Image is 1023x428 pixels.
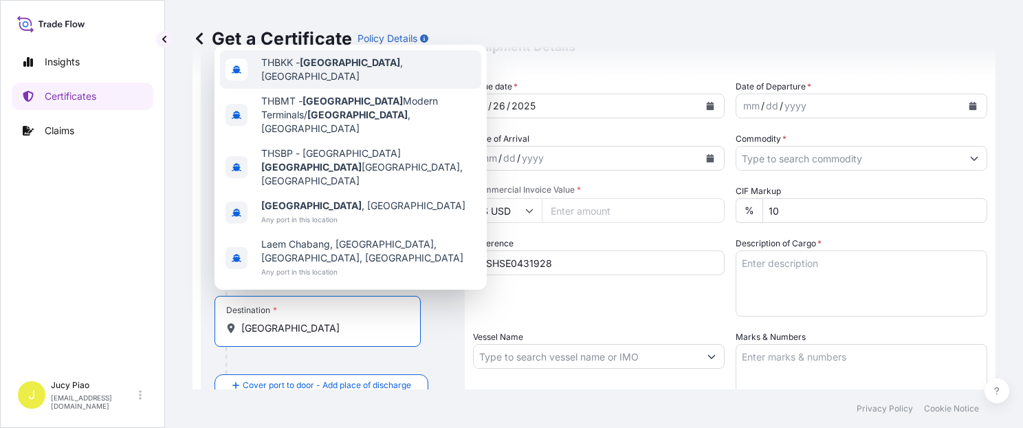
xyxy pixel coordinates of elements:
[924,403,979,414] p: Cookie Notice
[783,98,808,114] div: year,
[45,89,96,103] p: Certificates
[473,80,518,94] span: Issue date
[261,213,465,226] span: Any port in this location
[357,32,417,45] p: Policy Details
[261,94,476,136] span: THBMT - Modern Terminals/ , [GEOGRAPHIC_DATA]
[300,56,400,68] b: [GEOGRAPHIC_DATA]
[243,378,411,392] span: Cover port to door - Add place of discharge
[699,344,724,369] button: Show suggestions
[699,147,721,169] button: Calendar
[498,150,502,167] div: /
[307,109,408,120] b: [GEOGRAPHIC_DATA]
[226,305,277,316] div: Destination
[736,237,822,250] label: Description of Cargo
[780,98,783,114] div: /
[736,198,762,223] div: %
[45,124,74,138] p: Claims
[261,199,465,213] span: , [GEOGRAPHIC_DATA]
[962,146,987,171] button: Show suggestions
[507,98,510,114] div: /
[762,198,987,223] input: Enter percentage between 0 and 24%
[736,330,806,344] label: Marks & Numbers
[962,95,984,117] button: Calendar
[214,45,487,290] div: Show suggestions
[488,98,492,114] div: /
[699,95,721,117] button: Calendar
[28,388,35,402] span: J
[479,150,498,167] div: month,
[261,237,476,265] span: Laem Chabang, [GEOGRAPHIC_DATA], [GEOGRAPHIC_DATA], [GEOGRAPHIC_DATA]
[51,380,136,391] p: Jucy Piao
[761,98,764,114] div: /
[473,132,529,146] span: Date of Arrival
[736,132,786,146] label: Commodity
[520,150,545,167] div: year,
[492,98,507,114] div: day,
[542,198,725,223] input: Enter amount
[51,394,136,410] p: [EMAIL_ADDRESS][DOMAIN_NAME]
[45,55,80,69] p: Insights
[857,403,913,414] p: Privacy Policy
[302,95,403,107] b: [GEOGRAPHIC_DATA]
[473,237,514,250] label: Reference
[473,184,725,195] span: Commercial Invoice Value
[261,147,476,188] span: THSBP - [GEOGRAPHIC_DATA] [GEOGRAPHIC_DATA], [GEOGRAPHIC_DATA]
[192,28,352,50] p: Get a Certificate
[742,98,761,114] div: month,
[261,265,476,279] span: Any port in this location
[261,161,362,173] b: [GEOGRAPHIC_DATA]
[764,98,780,114] div: day,
[736,184,781,198] label: CIF Markup
[736,80,811,94] span: Date of Departure
[261,56,476,83] span: THBKK - , [GEOGRAPHIC_DATA]
[474,344,699,369] input: Type to search vessel name or IMO
[473,250,725,275] input: Enter booking reference
[241,321,404,335] input: Destination
[473,330,523,344] label: Vessel Name
[510,98,537,114] div: year,
[736,146,962,171] input: Type to search commodity
[502,150,517,167] div: day,
[517,150,520,167] div: /
[261,200,362,211] b: [GEOGRAPHIC_DATA]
